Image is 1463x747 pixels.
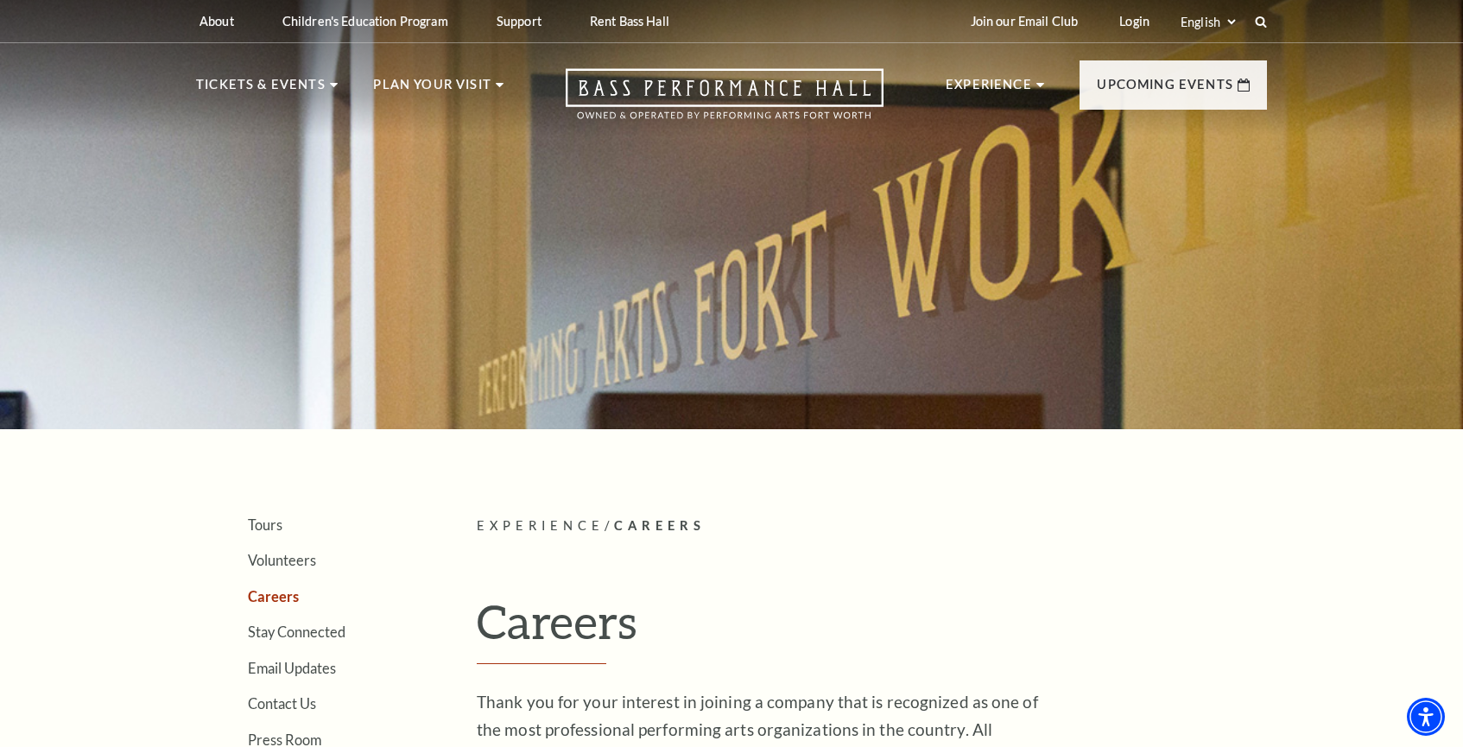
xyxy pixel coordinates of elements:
p: / [477,516,1267,537]
p: About [199,14,234,28]
p: Plan Your Visit [373,74,491,105]
h1: Careers [477,593,1267,664]
select: Select: [1177,14,1238,30]
a: Email Updates [248,660,336,676]
a: Contact Us [248,695,316,712]
p: Rent Bass Hall [590,14,669,28]
p: Upcoming Events [1097,74,1233,105]
a: Stay Connected [248,624,345,640]
a: Open this option [503,68,946,136]
a: Careers [248,588,299,605]
p: Experience [946,74,1032,105]
a: Tours [248,516,282,533]
a: Volunteers [248,552,316,568]
span: Experience [477,518,605,533]
span: Careers [614,518,706,533]
p: Children's Education Program [282,14,448,28]
p: Tickets & Events [196,74,326,105]
div: Accessibility Menu [1407,698,1445,736]
p: Support [497,14,541,28]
